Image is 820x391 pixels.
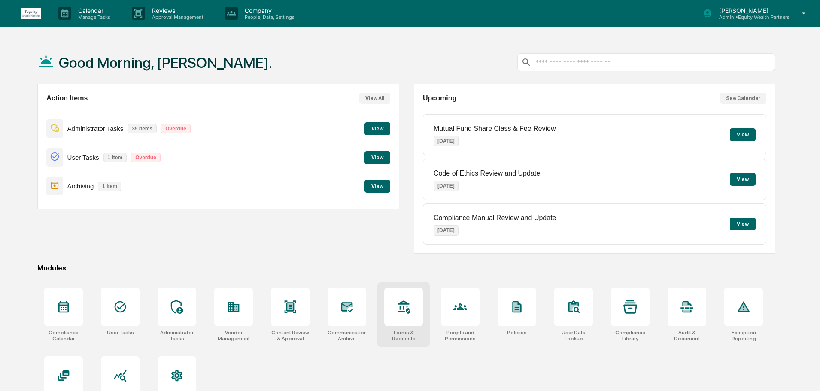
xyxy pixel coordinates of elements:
[434,214,556,222] p: Compliance Manual Review and Update
[271,330,310,342] div: Content Review & Approval
[328,330,366,342] div: Communications Archive
[359,93,390,104] button: View All
[44,330,83,342] div: Compliance Calendar
[730,218,756,230] button: View
[214,330,253,342] div: Vendor Management
[364,153,390,161] a: View
[423,94,456,102] h2: Upcoming
[434,136,459,146] p: [DATE]
[107,330,134,336] div: User Tasks
[712,14,790,20] p: Admin • Equity Wealth Partners
[384,330,423,342] div: Forms & Requests
[238,7,299,14] p: Company
[730,173,756,186] button: View
[364,124,390,132] a: View
[364,122,390,135] button: View
[21,8,41,19] img: logo
[712,7,790,14] p: [PERSON_NAME]
[145,14,208,20] p: Approval Management
[103,153,127,162] p: 1 item
[434,170,540,177] p: Code of Ethics Review and Update
[434,181,459,191] p: [DATE]
[71,14,115,20] p: Manage Tasks
[364,151,390,164] button: View
[59,54,272,71] h1: Good Morning, [PERSON_NAME].
[46,94,88,102] h2: Action Items
[61,47,104,54] a: Powered byPylon
[554,330,593,342] div: User Data Lookup
[85,47,104,54] span: Pylon
[720,93,766,104] button: See Calendar
[37,264,775,272] div: Modules
[67,154,99,161] p: User Tasks
[98,182,121,191] p: 1 item
[71,7,115,14] p: Calendar
[611,330,650,342] div: Compliance Library
[364,182,390,190] a: View
[668,330,706,342] div: Audit & Document Logs
[128,124,157,133] p: 35 items
[131,153,161,162] p: Overdue
[441,330,480,342] div: People and Permissions
[434,225,459,236] p: [DATE]
[724,330,763,342] div: Exception Reporting
[67,182,94,190] p: Archiving
[507,330,527,336] div: Policies
[67,125,124,132] p: Administrator Tasks
[145,7,208,14] p: Reviews
[434,125,556,133] p: Mutual Fund Share Class & Fee Review
[364,180,390,193] button: View
[158,330,196,342] div: Administrator Tasks
[730,128,756,141] button: View
[161,124,191,133] p: Overdue
[238,14,299,20] p: People, Data, Settings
